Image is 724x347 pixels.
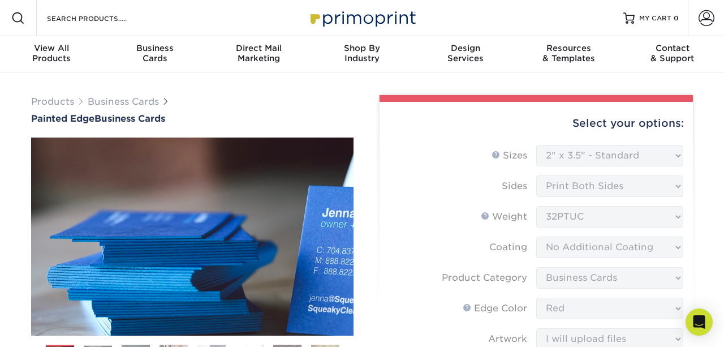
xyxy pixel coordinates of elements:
span: Painted Edge [31,113,94,124]
a: Direct MailMarketing [207,36,311,72]
a: BusinessCards [104,36,207,72]
h1: Business Cards [31,113,354,124]
div: & Templates [517,43,620,63]
a: DesignServices [413,36,517,72]
div: & Support [620,43,724,63]
a: Painted EdgeBusiness Cards [31,113,354,124]
span: Contact [620,43,724,53]
a: Shop ByIndustry [311,36,414,72]
a: Resources& Templates [517,36,620,72]
a: Business Cards [88,96,159,107]
input: SEARCH PRODUCTS..... [46,11,156,25]
span: Direct Mail [207,43,311,53]
div: Industry [311,43,414,63]
span: Design [413,43,517,53]
span: MY CART [639,14,671,23]
a: Contact& Support [620,36,724,72]
img: Primoprint [305,6,419,30]
span: Resources [517,43,620,53]
div: Marketing [207,43,311,63]
div: Services [413,43,517,63]
div: Open Intercom Messenger [686,309,713,336]
span: Business [104,43,207,53]
div: Cards [104,43,207,63]
div: Select your options: [389,102,684,145]
span: 0 [674,14,679,22]
span: Shop By [311,43,414,53]
a: Products [31,96,74,107]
